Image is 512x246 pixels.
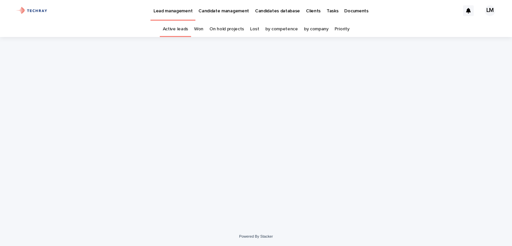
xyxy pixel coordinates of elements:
a: Priority [335,21,350,37]
a: by competence [265,21,298,37]
a: by company [304,21,329,37]
a: On hold projects [209,21,244,37]
a: Active leads [163,21,188,37]
a: Won [194,21,203,37]
a: Powered By Stacker [239,234,273,238]
div: LM [485,5,495,16]
img: xG6Muz3VQV2JDbePcW7p [13,4,50,17]
a: Lost [250,21,259,37]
